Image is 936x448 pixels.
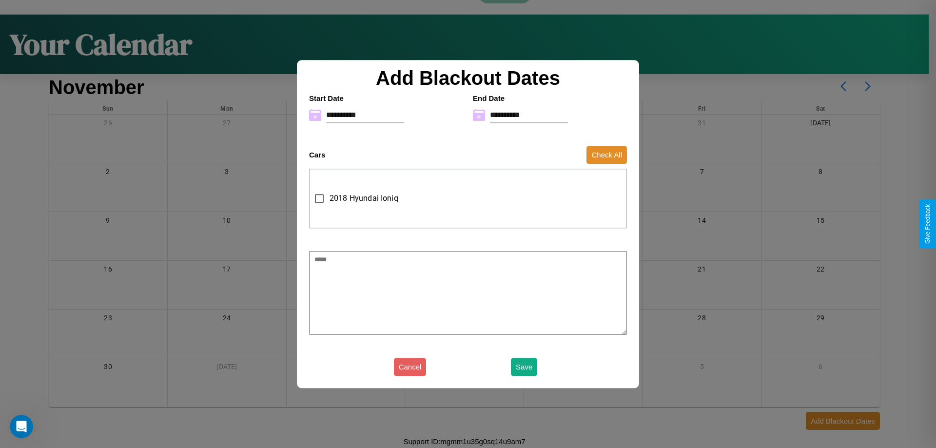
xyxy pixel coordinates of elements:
[394,358,427,376] button: Cancel
[309,151,325,159] h4: Cars
[924,204,931,244] div: Give Feedback
[330,193,398,204] span: 2018 Hyundai Ioniq
[511,358,537,376] button: Save
[586,146,627,164] button: Check All
[309,94,463,102] h4: Start Date
[473,94,627,102] h4: End Date
[304,67,632,89] h2: Add Blackout Dates
[10,415,33,438] iframe: Intercom live chat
